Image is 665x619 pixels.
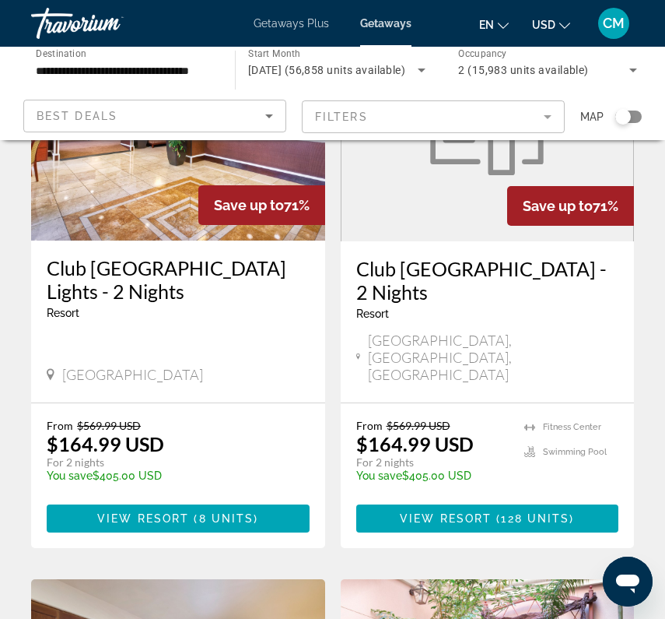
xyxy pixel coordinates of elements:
[248,64,406,76] span: [DATE] (56,858 units available)
[479,13,509,36] button: Change language
[580,106,604,128] span: Map
[523,198,593,214] span: Save up to
[532,13,570,36] button: Change currency
[47,470,294,482] p: $405.00 USD
[458,48,507,59] span: Occupancy
[492,512,574,525] span: ( )
[603,16,625,31] span: CM
[47,505,310,533] button: View Resort(8 units)
[356,470,402,482] span: You save
[356,257,619,304] a: Club [GEOGRAPHIC_DATA] - 2 Nights
[356,505,619,533] button: View Resort(128 units)
[47,432,164,455] p: $164.99 USD
[47,419,73,432] span: From
[507,186,634,226] div: 71%
[47,307,79,319] span: Resort
[356,308,389,320] span: Resort
[356,419,383,432] span: From
[356,432,474,455] p: $164.99 USD
[356,455,509,470] p: For 2 nights
[47,256,310,303] a: Club [GEOGRAPHIC_DATA] Lights - 2 Nights
[47,455,294,470] p: For 2 nights
[36,47,86,58] span: Destination
[532,19,555,31] span: USD
[501,512,569,525] span: 128 units
[458,64,588,76] span: 2 (15,983 units available)
[387,419,450,432] span: $569.99 USD
[198,185,325,225] div: 71%
[62,366,203,383] span: [GEOGRAPHIC_DATA]
[356,470,509,482] p: $405.00 USD
[360,17,411,30] a: Getaways
[593,7,634,40] button: User Menu
[77,419,141,432] span: $569.99 USD
[254,17,329,30] a: Getaways Plus
[543,422,601,432] span: Fitness Center
[400,512,492,525] span: View Resort
[214,197,284,213] span: Save up to
[248,48,300,59] span: Start Month
[37,110,117,122] span: Best Deals
[543,447,607,457] span: Swimming Pool
[97,512,189,525] span: View Resort
[479,19,494,31] span: en
[368,332,618,383] span: [GEOGRAPHIC_DATA], [GEOGRAPHIC_DATA], [GEOGRAPHIC_DATA]
[603,557,653,607] iframe: Button to launch messaging window
[189,512,258,525] span: ( )
[37,107,273,125] mat-select: Sort by
[199,512,254,525] span: 8 units
[31,3,187,44] a: Travorium
[47,470,93,482] span: You save
[302,100,565,134] button: Filter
